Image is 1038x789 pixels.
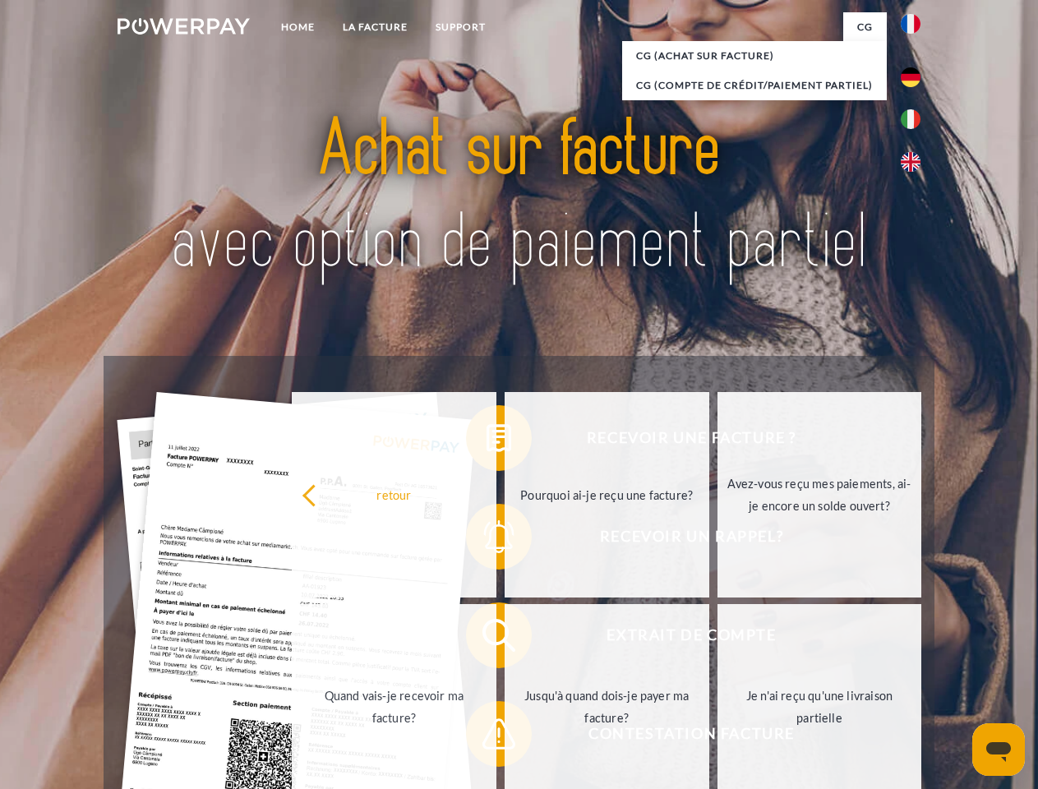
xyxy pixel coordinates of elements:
div: retour [302,483,487,505]
img: it [901,109,920,129]
a: Home [267,12,329,42]
div: Avez-vous reçu mes paiements, ai-je encore un solde ouvert? [727,473,912,517]
img: title-powerpay_fr.svg [157,79,881,315]
div: Pourquoi ai-je reçu une facture? [514,483,699,505]
div: Je n'ai reçu qu'une livraison partielle [727,685,912,729]
a: LA FACTURE [329,12,422,42]
a: Support [422,12,500,42]
img: fr [901,14,920,34]
a: CG (achat sur facture) [622,41,887,71]
a: CG (Compte de crédit/paiement partiel) [622,71,887,100]
a: CG [843,12,887,42]
iframe: Bouton de lancement de la fenêtre de messagerie [972,723,1025,776]
div: Jusqu'à quand dois-je payer ma facture? [514,685,699,729]
img: de [901,67,920,87]
div: Quand vais-je recevoir ma facture? [302,685,487,729]
img: en [901,152,920,172]
img: logo-powerpay-white.svg [118,18,250,35]
a: Avez-vous reçu mes paiements, ai-je encore un solde ouvert? [717,392,922,598]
